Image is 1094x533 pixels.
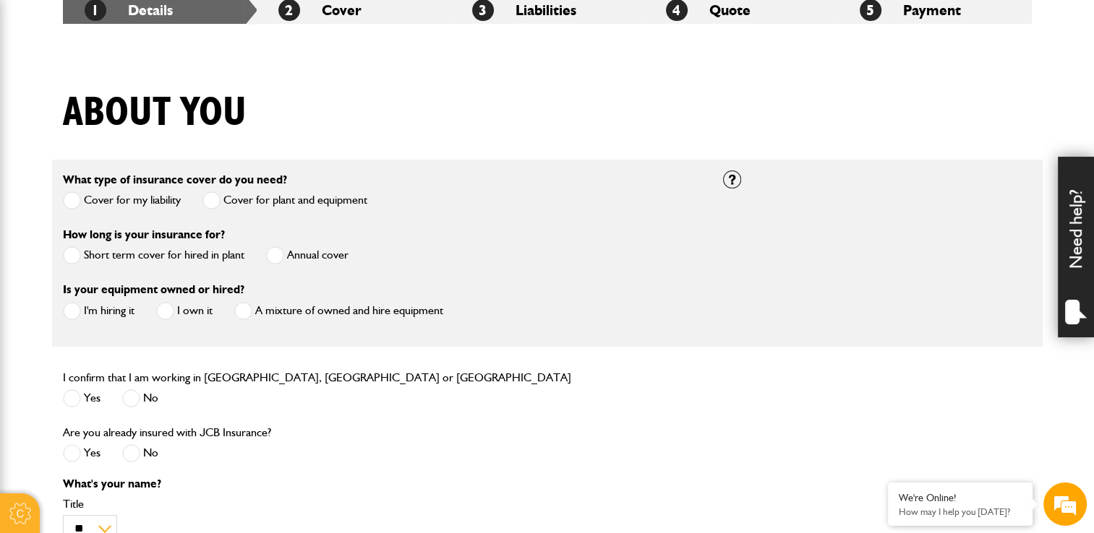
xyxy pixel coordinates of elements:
label: Short term cover for hired in plant [63,246,244,264]
label: Yes [63,389,101,407]
div: Need help? [1058,157,1094,337]
label: Cover for plant and equipment [202,191,367,209]
label: Yes [63,444,101,462]
label: A mixture of owned and hire equipment [234,302,443,320]
label: I confirm that I am working in [GEOGRAPHIC_DATA], [GEOGRAPHIC_DATA] or [GEOGRAPHIC_DATA] [63,372,571,383]
label: I own it [156,302,213,320]
label: What type of insurance cover do you need? [63,174,287,186]
label: Annual cover [266,246,349,264]
p: How may I help you today? [899,506,1022,517]
label: How long is your insurance for? [63,229,225,240]
label: Are you already insured with JCB Insurance? [63,427,271,438]
label: No [122,389,158,407]
h1: About you [63,89,247,137]
label: No [122,444,158,462]
label: Is your equipment owned or hired? [63,284,244,295]
label: I'm hiring it [63,302,134,320]
label: Cover for my liability [63,191,181,209]
p: What's your name? [63,478,701,490]
label: Title [63,498,701,510]
div: We're Online! [899,492,1022,504]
